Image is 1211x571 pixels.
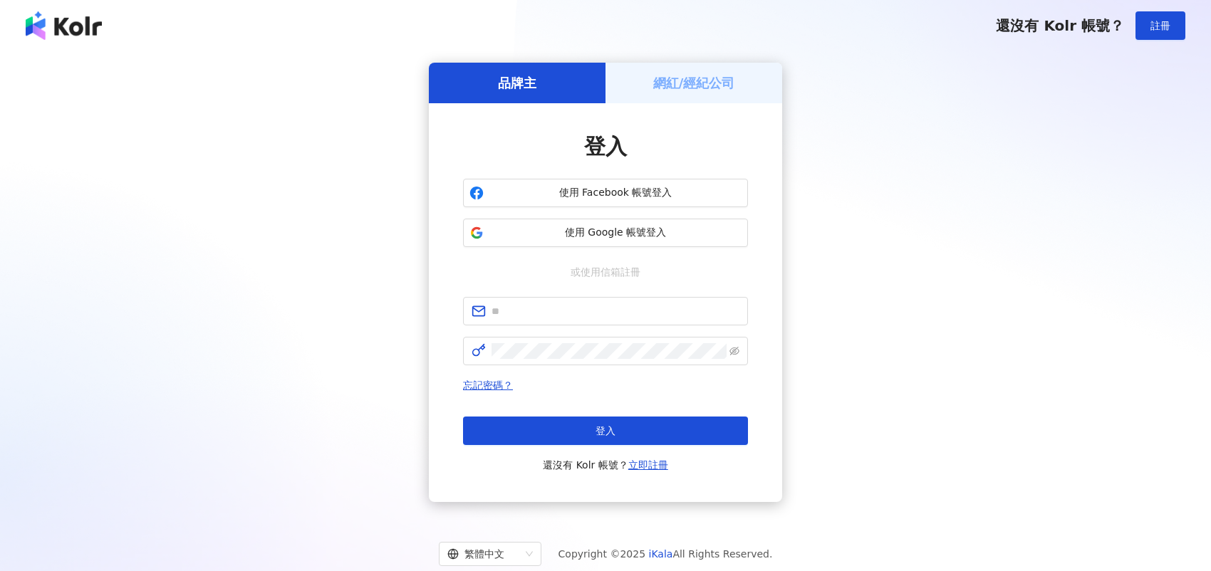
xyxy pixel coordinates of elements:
[463,417,748,445] button: 登入
[996,17,1124,34] span: 還沒有 Kolr 帳號？
[447,543,520,565] div: 繁體中文
[489,186,742,200] span: 使用 Facebook 帳號登入
[558,545,773,562] span: Copyright © 2025 All Rights Reserved.
[584,134,627,159] span: 登入
[489,226,742,240] span: 使用 Google 帳號登入
[463,219,748,247] button: 使用 Google 帳號登入
[653,74,735,92] h5: 網紅/經紀公司
[1150,20,1170,31] span: 註冊
[26,11,102,40] img: logo
[498,74,536,92] h5: 品牌主
[649,548,673,560] a: iKala
[561,264,650,280] span: 或使用信箱註冊
[543,456,668,473] span: 還沒有 Kolr 帳號？
[463,179,748,207] button: 使用 Facebook 帳號登入
[1135,11,1185,40] button: 註冊
[463,379,513,391] a: 忘記密碼？
[596,425,615,436] span: 登入
[628,459,668,471] a: 立即註冊
[729,346,739,356] span: eye-invisible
